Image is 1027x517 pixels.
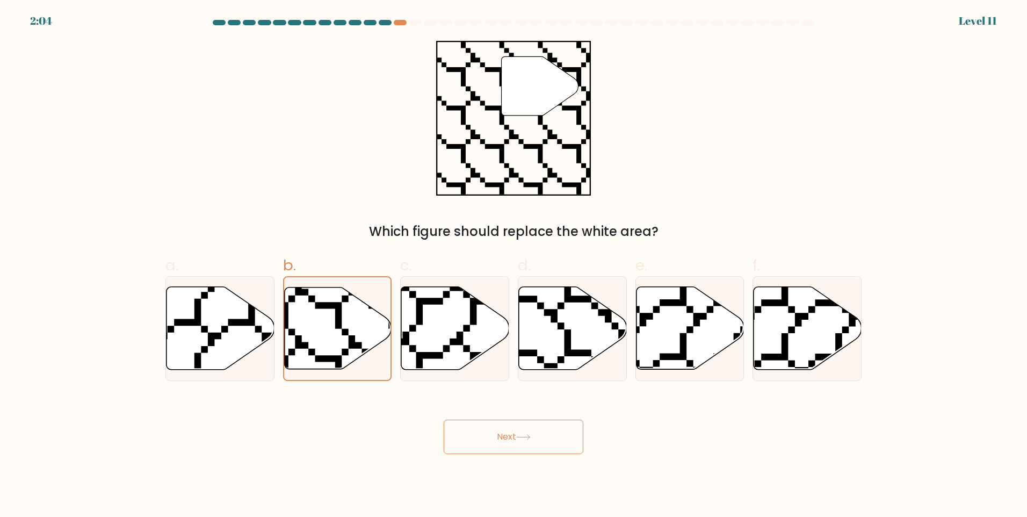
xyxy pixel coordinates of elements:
[518,255,531,276] span: d.
[753,255,760,276] span: f.
[501,56,578,116] g: "
[172,222,855,241] div: Which figure should replace the white area?
[400,255,412,276] span: c.
[959,13,997,29] div: Level 11
[165,255,178,276] span: a.
[283,255,296,276] span: b.
[635,255,647,276] span: e.
[444,420,583,454] button: Next
[30,13,52,29] div: 2:04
